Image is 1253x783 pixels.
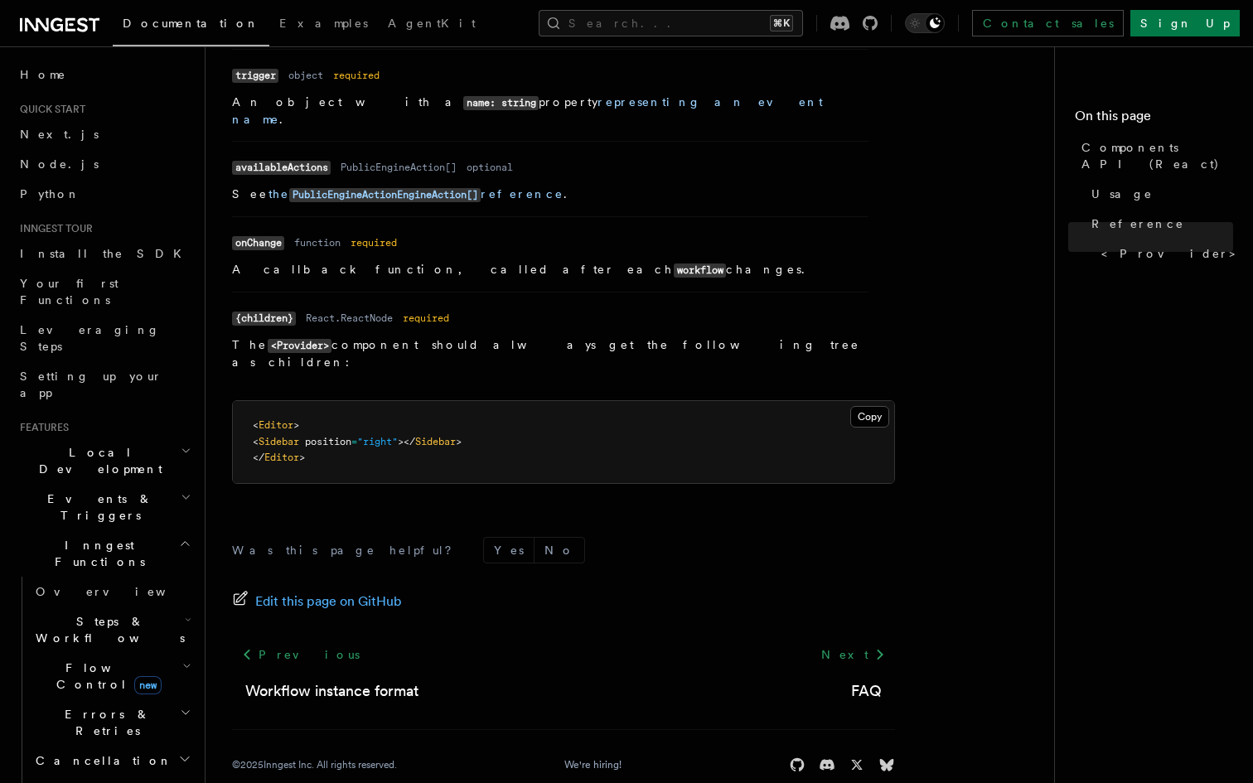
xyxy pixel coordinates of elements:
a: Python [13,179,195,209]
button: Cancellation [29,746,195,776]
span: position [305,436,351,447]
span: Overview [36,585,206,598]
dd: required [403,312,449,325]
a: Sign Up [1130,10,1240,36]
p: An object with a property . [232,94,868,128]
div: © 2025 Inngest Inc. All rights reserved. [232,758,397,771]
a: Next.js [13,119,195,149]
span: new [134,676,162,694]
span: Components API (React) [1081,139,1233,172]
a: Usage [1085,179,1233,209]
a: Install the SDK [13,239,195,268]
h4: On this page [1075,106,1233,133]
a: <Provider> [1095,239,1233,268]
span: Errors & Retries [29,706,180,739]
p: A callback function, called after each changes. [232,261,868,278]
code: onChange [232,236,284,250]
a: Home [13,60,195,89]
button: Flow Controlnew [29,653,195,699]
code: {children} [232,312,296,326]
p: The component should always get the following tree as children: [232,336,868,370]
code: PublicEngineActionEngineAction[] [289,188,481,202]
span: Python [20,187,80,201]
span: Quick start [13,103,85,116]
span: Editor [264,452,299,463]
code: name: string [463,96,539,110]
span: Node.js [20,157,99,171]
span: Sidebar [415,436,456,447]
span: Edit this page on GitHub [255,590,402,613]
dd: required [333,69,380,82]
button: Inngest Functions [13,530,195,577]
a: Reference [1085,209,1233,239]
dd: required [351,236,397,249]
span: = [351,436,357,447]
span: Leveraging Steps [20,323,160,353]
span: Editor [259,419,293,431]
span: Home [20,66,66,83]
code: workflow [674,263,726,278]
span: Setting up your app [20,370,162,399]
dd: PublicEngineAction[] [341,161,457,174]
button: Local Development [13,437,195,484]
span: < [253,436,259,447]
span: Your first Functions [20,277,119,307]
p: Was this page helpful? [232,542,463,558]
span: Install the SDK [20,247,191,260]
span: "right" [357,436,398,447]
a: thePublicEngineActionEngineAction[]reference [268,187,564,201]
span: AgentKit [388,17,476,30]
span: Features [13,421,69,434]
span: Examples [279,17,368,30]
a: Node.js [13,149,195,179]
span: Usage [1091,186,1153,202]
code: <Provider> [268,339,331,353]
span: </ [253,452,264,463]
span: Next.js [20,128,99,141]
dd: React.ReactNode [306,312,393,325]
span: > [299,452,305,463]
a: Edit this page on GitHub [232,590,402,613]
span: Inngest tour [13,222,93,235]
dd: optional [467,161,513,174]
span: Documentation [123,17,259,30]
a: We're hiring! [564,758,622,771]
a: Documentation [113,5,269,46]
button: Copy [850,406,889,428]
a: Previous [232,640,369,669]
span: < [253,419,259,431]
a: AgentKit [378,5,486,45]
span: ></ [398,436,415,447]
button: Steps & Workflows [29,607,195,653]
button: Errors & Retries [29,699,195,746]
span: > [293,419,299,431]
span: Steps & Workflows [29,613,185,646]
button: Yes [484,538,534,563]
span: > [456,436,462,447]
a: Contact sales [972,10,1124,36]
p: See . [232,186,868,203]
code: availableActions [232,161,331,175]
button: Search...⌘K [539,10,803,36]
span: Local Development [13,444,181,477]
a: Your first Functions [13,268,195,315]
a: Leveraging Steps [13,315,195,361]
code: trigger [232,69,278,83]
span: Sidebar [259,436,299,447]
span: Reference [1091,215,1184,232]
a: Examples [269,5,378,45]
a: Components API (React) [1075,133,1233,179]
span: Inngest Functions [13,537,179,570]
a: Workflow instance format [245,679,418,703]
button: Events & Triggers [13,484,195,530]
span: Cancellation [29,752,172,769]
button: No [535,538,584,563]
dd: function [294,236,341,249]
kbd: ⌘K [770,15,793,31]
a: Overview [29,577,195,607]
button: Toggle dark mode [905,13,945,33]
dd: object [288,69,323,82]
span: Events & Triggers [13,491,181,524]
a: Next [811,640,895,669]
a: Setting up your app [13,361,195,408]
